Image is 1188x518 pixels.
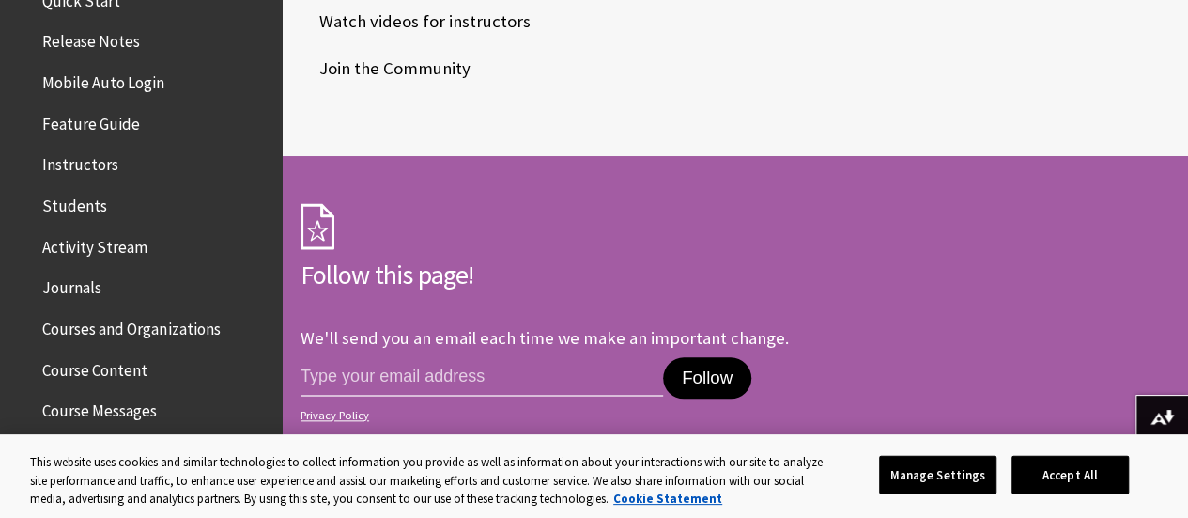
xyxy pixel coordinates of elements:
[301,357,663,397] input: email address
[301,255,864,294] h2: Follow this page!
[42,26,140,52] span: Release Notes
[42,313,220,338] span: Courses and Organizations
[879,455,996,494] button: Manage Settings
[42,231,147,257] span: Activity Stream
[42,354,147,380] span: Course Content
[42,396,157,421] span: Course Messages
[301,8,531,36] span: Watch videos for instructors
[301,409,858,422] a: Privacy Policy
[1011,455,1129,494] button: Accept All
[613,491,722,507] a: More information about your privacy, opens in a new tab
[42,108,140,133] span: Feature Guide
[42,149,118,175] span: Instructors
[301,203,334,250] img: Subscription Icon
[663,357,751,399] button: Follow
[42,273,101,298] span: Journals
[30,453,832,509] div: This website uses cookies and similar technologies to collect information you provide as well as ...
[301,8,534,36] a: Watch videos for instructors
[301,327,789,349] p: We'll send you an email each time we make an important change.
[42,67,164,92] span: Mobile Auto Login
[42,190,107,215] span: Students
[301,55,474,83] a: Join the Community
[301,55,471,83] span: Join the Community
